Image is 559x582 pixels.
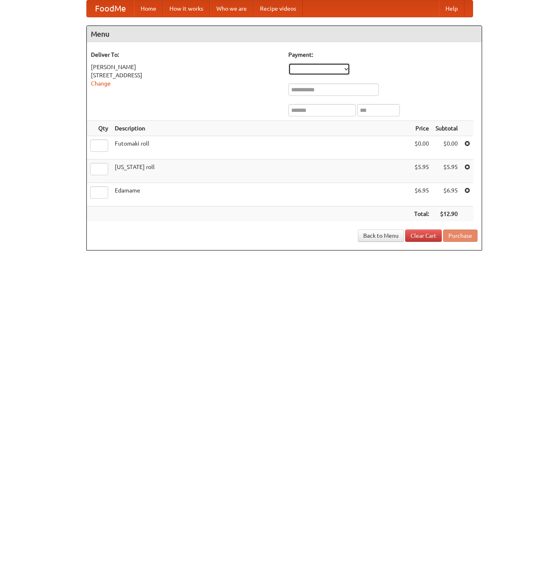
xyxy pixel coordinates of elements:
td: $5.95 [432,160,461,183]
a: Back to Menu [358,230,404,242]
td: $5.95 [411,160,432,183]
td: $6.95 [411,183,432,206]
a: Change [91,80,111,87]
td: [US_STATE] roll [111,160,411,183]
th: Description [111,121,411,136]
div: [PERSON_NAME] [91,63,280,71]
a: Home [134,0,163,17]
th: Price [411,121,432,136]
th: $12.90 [432,206,461,222]
th: Qty [87,121,111,136]
td: $0.00 [432,136,461,160]
th: Total: [411,206,432,222]
h4: Menu [87,26,482,42]
a: How it works [163,0,210,17]
th: Subtotal [432,121,461,136]
div: [STREET_ADDRESS] [91,71,280,79]
td: Futomaki roll [111,136,411,160]
a: Recipe videos [253,0,303,17]
a: FoodMe [87,0,134,17]
a: Help [439,0,464,17]
a: Who we are [210,0,253,17]
button: Purchase [443,230,478,242]
h5: Deliver To: [91,51,280,59]
td: $0.00 [411,136,432,160]
h5: Payment: [288,51,478,59]
a: Clear Cart [405,230,442,242]
td: $6.95 [432,183,461,206]
td: Edamame [111,183,411,206]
